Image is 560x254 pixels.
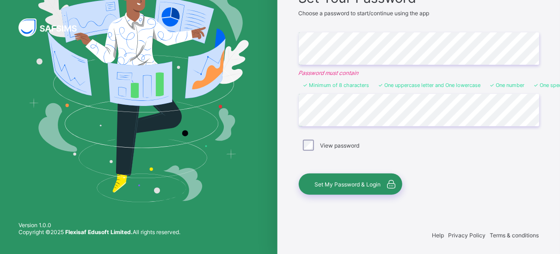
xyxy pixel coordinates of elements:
strong: Flexisaf Edusoft Limited. [65,229,133,235]
span: Choose a password to start/continue using the app [299,10,430,17]
span: Version 1.0.0 [18,222,180,229]
span: Help [432,232,444,239]
span: Terms & conditions [490,232,539,239]
li: One number [490,82,525,88]
img: SAFSIMS Logo [18,19,88,37]
em: Password must contain [299,69,539,76]
span: Copyright © 2025 All rights reserved. [18,229,180,235]
span: Set My Password & Login [315,181,381,188]
li: One uppercase letter and One lowercase [379,82,481,88]
span: Privacy Policy [449,232,486,239]
label: View password [320,142,360,149]
li: Minimum of 8 characters [303,82,369,88]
